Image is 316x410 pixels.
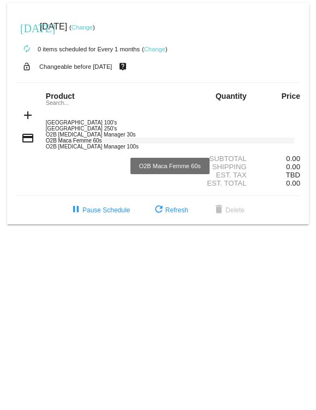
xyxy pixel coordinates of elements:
div: 0.00 [253,155,300,163]
button: Refresh [144,200,197,220]
mat-icon: lock_open [20,60,33,74]
input: Search... [46,110,294,118]
small: ( ) [69,24,95,31]
small: 0 items scheduled for Every 1 months [16,46,140,52]
mat-icon: credit_card [21,132,34,145]
small: ( ) [142,46,168,52]
div: Est. Tax [158,171,253,179]
button: Pause Schedule [61,200,139,220]
strong: Quantity [216,92,247,100]
mat-icon: pause [69,204,82,217]
mat-icon: delete [212,204,225,217]
mat-icon: [DATE] [20,21,33,34]
div: O2B [MEDICAL_DATA] Manager 100s [46,144,294,150]
span: Pause Schedule [69,206,130,214]
a: Change [144,46,165,52]
mat-icon: refresh [152,204,165,217]
strong: Price [282,92,300,100]
span: TBD [286,171,300,179]
mat-icon: autorenew [20,43,33,56]
strong: Product [46,92,75,100]
mat-icon: add [21,109,34,122]
div: Shipping [158,163,253,171]
span: 0.00 [286,163,300,171]
span: 0.00 [286,179,300,187]
div: O2B Maca Femme 60s [46,138,294,144]
div: [GEOGRAPHIC_DATA] 100's [46,120,294,126]
div: Subtotal [158,155,253,163]
mat-icon: live_help [116,60,129,74]
span: Delete [212,206,245,214]
div: [GEOGRAPHIC_DATA] 250's [46,126,294,132]
button: Delete [204,200,253,220]
small: Changeable before [DATE] [39,63,112,70]
div: Est. Total [158,179,253,187]
div: O2B [MEDICAL_DATA] Manager 30s [46,132,294,138]
a: Change [71,24,93,31]
span: Refresh [152,206,188,214]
